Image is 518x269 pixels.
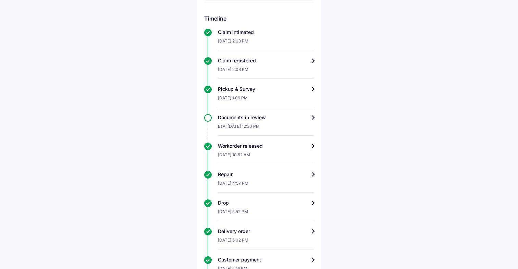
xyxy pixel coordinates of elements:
[218,86,314,93] div: Pickup & Survey
[218,121,314,136] div: ETA: [DATE] 12:30 PM
[218,178,314,193] div: [DATE] 4:57 PM
[218,199,314,206] div: Drop
[204,15,314,22] h6: Timeline
[218,64,314,79] div: [DATE] 2:03 PM
[218,235,314,249] div: [DATE] 5:02 PM
[218,256,314,263] div: Customer payment
[218,206,314,221] div: [DATE] 5:52 PM
[218,57,314,64] div: Claim registered
[218,29,314,36] div: Claim intimated
[218,149,314,164] div: [DATE] 10:52 AM
[218,143,314,149] div: Workorder released
[218,114,314,121] div: Documents in review
[218,171,314,178] div: Repair
[218,228,314,235] div: Delivery order
[218,93,314,107] div: [DATE] 1:09 PM
[218,36,314,50] div: [DATE] 2:03 PM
